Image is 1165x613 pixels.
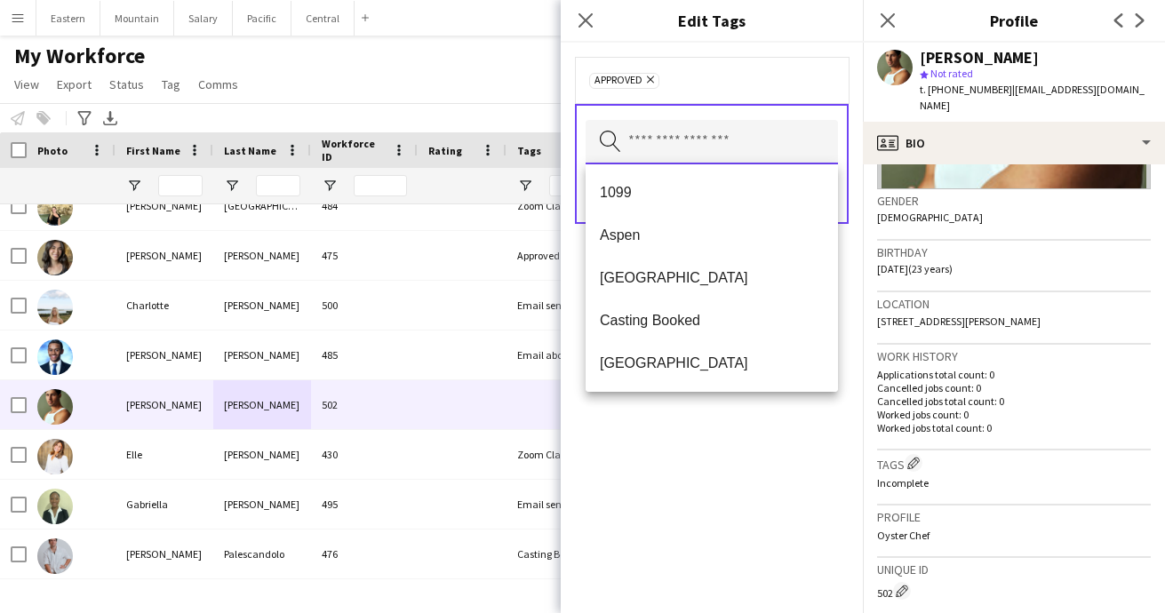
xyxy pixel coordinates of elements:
p: Oyster Chef [877,529,1151,542]
div: 500 [311,281,418,330]
div: Zoom Class Completed [507,430,613,479]
h3: Edit Tags [561,9,863,32]
h3: Work history [877,348,1151,364]
button: Open Filter Menu [517,178,533,194]
img: Giacomo Palescandolo [37,538,73,574]
div: [PERSON_NAME] [920,50,1039,66]
span: Workforce ID [322,137,386,163]
span: [DEMOGRAPHIC_DATA] [877,211,983,224]
a: Export [50,73,99,96]
div: 485 [311,330,418,379]
div: [GEOGRAPHIC_DATA] [213,181,311,230]
span: Comms [198,76,238,92]
img: Gabriella Gordon [37,489,73,524]
div: [PERSON_NAME] [213,281,311,330]
div: [PERSON_NAME] [213,330,311,379]
div: [PERSON_NAME] [213,231,311,280]
p: Cancelled jobs count: 0 [877,381,1151,394]
app-action-btn: Export XLSX [100,107,121,129]
img: Devonne Castro [37,339,73,375]
span: Status [109,76,144,92]
p: Worked jobs total count: 0 [877,421,1151,434]
p: Incomplete [877,476,1151,490]
div: Casting Booked [507,529,613,578]
span: Export [57,76,92,92]
button: Pacific [233,1,291,36]
button: Salary [174,1,233,36]
div: Zoom Class Completed [507,181,613,230]
div: Elle [116,430,213,479]
h3: Gender [877,193,1151,209]
div: Charlotte [116,281,213,330]
h3: Birthday [877,244,1151,260]
div: [PERSON_NAME] [116,330,213,379]
div: 476 [311,529,418,578]
div: Email sent [507,281,613,330]
div: [PERSON_NAME] [213,430,311,479]
span: [GEOGRAPHIC_DATA] [600,269,824,286]
img: Dylan Wrona [37,389,73,425]
a: View [7,73,46,96]
button: Central [291,1,355,36]
span: t. [PHONE_NUMBER] [920,83,1012,96]
span: Tags [517,144,541,157]
span: Casting Booked [600,312,824,329]
img: Elle Eggleston [37,439,73,474]
span: Approved [594,74,642,88]
div: [PERSON_NAME] [213,480,311,529]
div: [PERSON_NAME] [116,181,213,230]
span: 1099 [600,184,824,201]
img: Charlotte Scott [37,290,73,325]
h3: Profile [863,9,1165,32]
div: 484 [311,181,418,230]
button: Eastern [36,1,100,36]
span: My Workforce [14,43,145,69]
div: [PERSON_NAME] [116,231,213,280]
div: Bio [863,122,1165,164]
a: Status [102,73,151,96]
span: View [14,76,39,92]
button: Open Filter Menu [224,178,240,194]
div: [PERSON_NAME] [213,380,311,429]
div: 502 [877,582,1151,600]
a: Comms [191,73,245,96]
a: Tag [155,73,188,96]
img: Carley Berlin [37,190,73,226]
input: Last Name Filter Input [256,175,300,196]
p: Worked jobs count: 0 [877,408,1151,421]
div: Gabriella [116,480,213,529]
div: Palescandolo [213,529,311,578]
span: Not rated [930,67,973,80]
button: Open Filter Menu [322,178,338,194]
button: Open Filter Menu [126,178,142,194]
p: Cancelled jobs total count: 0 [877,394,1151,408]
span: Tag [162,76,180,92]
h3: Tags [877,454,1151,473]
span: Photo [37,144,68,157]
h3: Profile [877,509,1151,525]
p: Applications total count: 0 [877,368,1151,381]
button: Mountain [100,1,174,36]
span: [GEOGRAPHIC_DATA] [600,354,824,371]
h3: Location [877,296,1151,312]
div: 430 [311,430,418,479]
div: [PERSON_NAME] [116,529,213,578]
span: [DATE] (23 years) [877,262,953,275]
app-action-btn: Advanced filters [74,107,95,129]
div: Email about missing information [507,330,613,379]
img: Caroline Churchill [37,240,73,275]
input: Workforce ID Filter Input [354,175,407,196]
div: Email sent [507,480,613,529]
span: Last Name [224,144,276,157]
div: Approved [507,231,613,280]
span: | [EMAIL_ADDRESS][DOMAIN_NAME] [920,83,1145,112]
input: First Name Filter Input [158,175,203,196]
span: Aspen [600,227,824,243]
span: Rating [428,144,462,157]
h3: Unique ID [877,561,1151,577]
span: First Name [126,144,180,157]
div: 495 [311,480,418,529]
span: [STREET_ADDRESS][PERSON_NAME] [877,314,1041,328]
input: Tags Filter Input [549,175,602,196]
div: 475 [311,231,418,280]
